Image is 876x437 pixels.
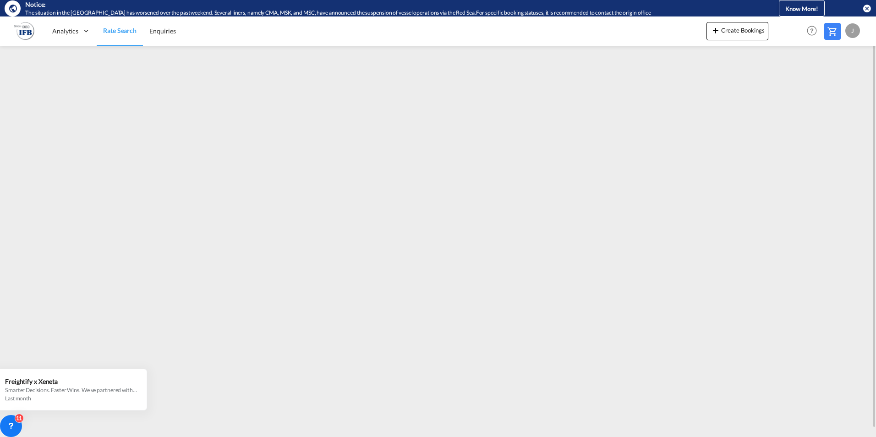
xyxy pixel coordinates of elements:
button: icon-close-circle [862,4,871,13]
md-icon: icon-earth [8,4,17,13]
span: Rate Search [103,27,137,34]
a: Enquiries [143,16,182,46]
button: icon-plus 400-fgCreate Bookings [706,22,768,40]
span: Analytics [52,27,78,36]
span: Help [804,23,820,38]
div: The situation in the Red Sea has worsened over the past weekend. Several liners, namely CMA, MSK,... [25,9,741,17]
img: b628ab10256c11eeb52753acbc15d091.png [14,21,34,41]
div: J [845,23,860,38]
a: Rate Search [97,16,143,46]
span: Enquiries [149,27,176,35]
div: Analytics [46,16,97,46]
span: Know More! [785,5,818,12]
md-icon: icon-plus 400-fg [710,25,721,36]
div: Help [804,23,824,39]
